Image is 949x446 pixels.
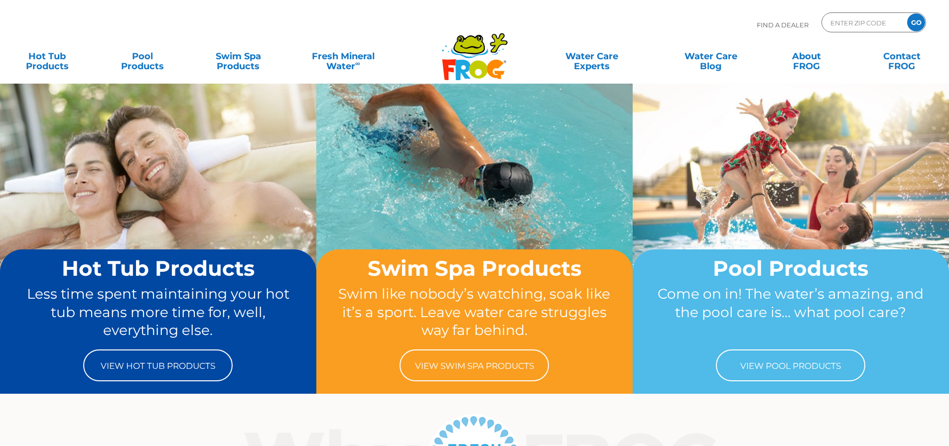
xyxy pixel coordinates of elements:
a: PoolProducts [106,46,180,66]
img: home-banner-swim-spa-short [316,83,633,319]
input: GO [907,13,925,31]
a: View Hot Tub Products [83,349,233,381]
p: Less time spent maintaining your hot tub means more time for, well, everything else. [19,285,297,339]
img: Frog Products Logo [436,20,513,81]
img: home-banner-pool-short [633,83,949,319]
a: Swim SpaProducts [201,46,275,66]
sup: ∞ [355,59,360,67]
a: Hot TubProducts [10,46,84,66]
p: Come on in! The water’s amazing, and the pool care is… what pool care? [652,285,930,339]
p: Find A Dealer [757,12,809,37]
a: View Swim Spa Products [400,349,549,381]
p: Swim like nobody’s watching, soak like it’s a sport. Leave water care struggles way far behind. [335,285,614,339]
h2: Hot Tub Products [19,257,297,280]
h2: Swim Spa Products [335,257,614,280]
a: Water CareBlog [674,46,748,66]
a: View Pool Products [716,349,865,381]
a: Water CareExperts [532,46,652,66]
a: ContactFROG [865,46,939,66]
h2: Pool Products [652,257,930,280]
a: AboutFROG [769,46,843,66]
a: Fresh MineralWater∞ [296,46,390,66]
